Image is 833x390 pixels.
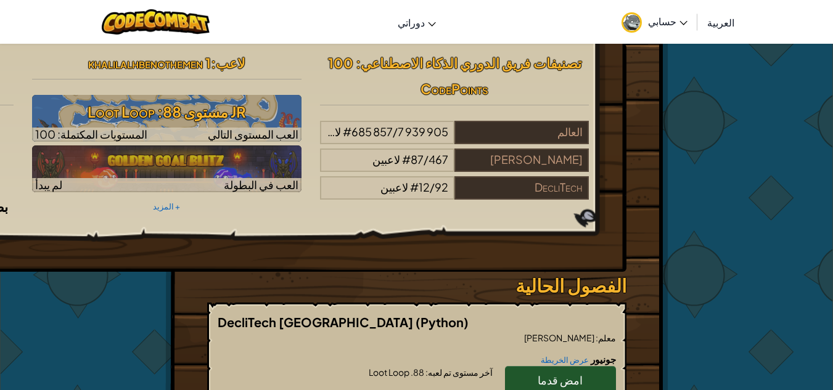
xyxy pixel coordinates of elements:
h3: JR مستوى 88: Loot Loop [32,98,302,126]
span: # [402,152,411,166]
div: العالم [454,121,589,144]
span: : [211,54,216,71]
span: [PERSON_NAME] [524,332,596,343]
span: آخر مستوى تم لعبه [428,367,493,378]
span: 685 857 [351,124,393,139]
span: لاعبين [313,124,341,139]
span: تصنيفات فريق الدوري الذكاء الاصطناعي [361,54,581,71]
span: 7 939 905 [398,124,448,139]
a: + المزيد [153,201,180,211]
a: العالم#685 857/7 939 905لاعبين [320,132,589,147]
span: لاعب [216,54,245,71]
span: : 100 CodePoints [328,54,489,97]
a: العربية [701,6,741,39]
a: العب المستوى التالي [32,95,302,142]
div: [PERSON_NAME] [454,148,589,172]
span: 92 [435,180,448,194]
img: JR مستوى 88: Loot Loop [32,95,302,142]
span: جونيور [589,353,616,365]
a: [PERSON_NAME]#87/467لاعبين [320,160,589,174]
span: العب في البطولة [224,177,298,192]
img: CodeCombat logo [102,9,210,35]
span: العب المستوى التالي [208,127,298,141]
a: دوراتي [392,6,442,39]
span: / [430,180,435,194]
span: دوراتي [398,16,425,29]
span: DecliTech [GEOGRAPHIC_DATA] [218,314,416,330]
span: 87 [411,152,424,166]
span: : [596,332,598,343]
img: avatar [622,12,642,33]
span: لاعبين [380,180,408,194]
a: عرض الخريطة [535,355,589,365]
span: / [424,152,429,166]
span: حسابي [648,15,687,28]
span: لاعبين [372,152,400,166]
span: لم يبدأ [35,177,62,192]
span: / [393,124,398,139]
span: # [343,124,351,139]
span: : [425,367,428,378]
span: Loot Loop [369,367,411,378]
div: DecliTech [454,176,589,200]
span: امض قدما [538,373,583,387]
span: khalilalhbenothemen 1 [88,54,211,71]
span: 467 [429,152,448,166]
img: Golden Goal [32,145,302,192]
span: # [410,180,419,194]
h3: الفصول الحالية [207,272,626,299]
span: العربية [707,16,734,29]
span: معلم [598,332,616,343]
span: 88. [411,367,425,378]
span: 12 [419,180,430,194]
a: DecliTech#12/92لاعبين [320,188,589,202]
span: المستويات المكتملة: 100 [35,127,147,141]
a: لم يبدأالعب في البطولة [32,145,302,192]
a: حسابي [615,2,694,41]
span: (Python) [416,314,469,330]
